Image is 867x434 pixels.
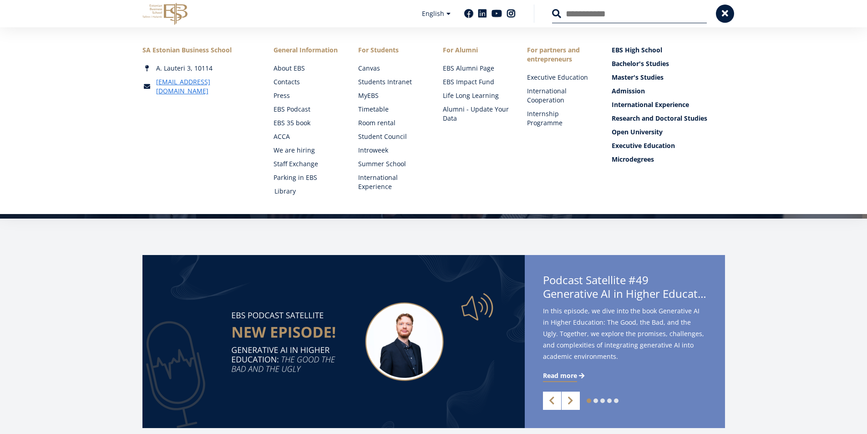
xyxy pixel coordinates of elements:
[543,371,586,380] a: Read more
[358,64,425,73] a: Canvas
[612,141,725,150] a: Executive Education
[593,398,598,403] a: 2
[443,64,509,73] a: EBS Alumni Page
[543,287,707,301] span: Generative AI in Higher Education: The Good, the Bad, and the Ugly
[358,46,425,55] a: For Students
[358,105,425,114] a: Timetable
[142,46,256,55] div: SA Estonian Business School
[600,398,605,403] a: 3
[543,305,707,362] span: In this episode, we dive into the book Generative AI in Higher Education: The Good, the Bad, and ...
[274,132,340,141] a: ACCA
[358,91,425,100] a: MyEBS
[587,398,591,403] a: 1
[443,77,509,87] a: EBS Impact Fund
[527,46,593,64] span: For partners and entrepreneurs
[443,46,509,55] span: For Alumni
[527,73,593,82] a: Executive Education
[274,159,340,168] a: Staff Exchange
[274,64,340,73] a: About EBS
[274,146,340,155] a: We are hiring
[464,9,473,18] a: Facebook
[142,255,525,428] img: Satellite #49
[492,9,502,18] a: Youtube
[612,87,725,96] a: Admission
[543,371,577,380] span: Read more
[612,59,725,68] a: Bachelor's Studies
[274,173,340,182] a: Parking in EBS
[612,114,725,123] a: Research and Doctoral Studies
[478,9,487,18] a: Linkedin
[274,91,340,100] a: Press
[358,118,425,128] a: Room rental
[507,9,516,18] a: Instagram
[612,155,725,164] a: Microdegrees
[527,87,593,105] a: International Cooperation
[612,100,725,109] a: International Experience
[274,46,340,55] span: General Information
[614,398,619,403] a: 5
[358,173,425,191] a: International Experience
[358,77,425,87] a: Students Intranet
[156,77,256,96] a: [EMAIL_ADDRESS][DOMAIN_NAME]
[274,77,340,87] a: Contacts
[543,273,707,303] span: Podcast Satellite #49
[358,146,425,155] a: Introweek
[443,91,509,100] a: Life Long Learning
[274,105,340,114] a: EBS Podcast
[358,159,425,168] a: Summer School
[358,132,425,141] a: Student Council
[562,392,580,410] a: Next
[543,392,561,410] a: Previous
[527,109,593,128] a: Internship Programme
[607,398,612,403] a: 4
[274,118,340,128] a: EBS 35 book
[612,128,725,137] a: Open University
[443,105,509,123] a: Alumni - Update Your Data
[612,46,725,55] a: EBS High School
[142,64,256,73] div: A. Lauteri 3, 10114
[274,187,341,196] a: Library
[612,73,725,82] a: Master's Studies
